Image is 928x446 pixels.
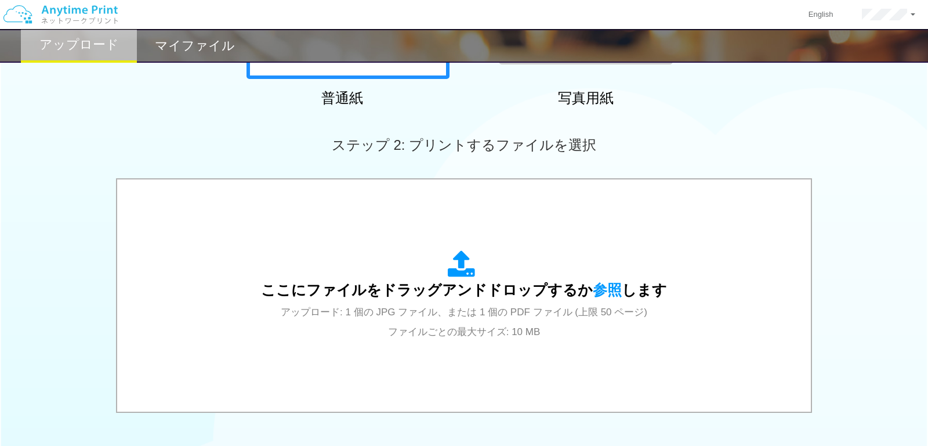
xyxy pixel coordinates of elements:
[332,137,596,153] span: ステップ 2: プリントするファイルを選択
[39,38,119,52] h2: アップロード
[484,91,687,106] h2: 写真用紙
[261,282,667,298] span: ここにファイルをドラッグアンドドロップするか します
[281,307,647,337] span: アップロード: 1 個の JPG ファイル、または 1 個の PDF ファイル (上限 50 ページ) ファイルごとの最大サイズ: 10 MB
[241,91,444,106] h2: 普通紙
[593,282,622,298] span: 参照
[155,39,235,53] h2: マイファイル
